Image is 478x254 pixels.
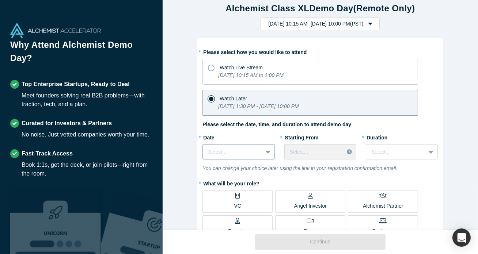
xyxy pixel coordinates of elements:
[10,23,101,38] img: Alchemist Accelerator Logo
[294,202,327,210] p: Angel Investor
[225,3,415,13] strong: Alchemist Class XL Demo Day (Remote Only)
[22,81,130,87] strong: Top Enterprise Startups, Ready to Deal
[202,165,397,171] i: You can change your choice later using the link in your registration confirmation email.
[22,130,149,139] div: No noise. Just vetted companies worth your time.
[363,202,403,210] p: Alchemist Partner
[228,227,247,235] p: Founder
[218,72,284,78] i: [DATE] 10:15 AM to 1:00 PM
[22,91,152,109] div: Meet founders solving real B2B problems—with traction, tech, and a plan.
[202,131,274,142] label: Date
[284,131,319,142] label: Starting From
[220,96,247,101] span: Watch Later
[202,121,351,128] label: Please select the date, time, and duration to attend demo day
[234,202,241,210] p: VC
[366,131,438,142] label: Duration
[202,46,438,56] label: Please select how you would like to attend
[261,18,380,30] button: [DATE] 10:15 AM- [DATE] 10:00 PM(PST)
[220,65,263,70] span: Watch Live Stream
[304,227,317,235] p: Press
[372,227,394,235] p: Customer
[202,177,438,188] label: What will be your role?
[10,38,152,70] h1: Why Attend Alchemist Demo Day?
[255,234,386,250] button: Continue
[22,120,112,126] strong: Curated for Investors & Partners
[22,150,73,157] strong: Fast-Track Access
[22,161,152,178] div: Book 1:1s, get the deck, or join pilots—right from the room.
[218,103,299,109] i: [DATE] 1:30 PM - [DATE] 10:00 PM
